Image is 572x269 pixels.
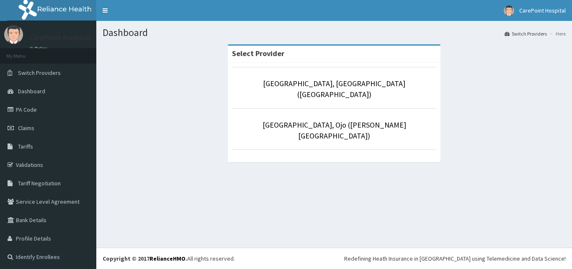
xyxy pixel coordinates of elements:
[344,254,566,263] div: Redefining Heath Insurance in [GEOGRAPHIC_DATA] using Telemedicine and Data Science!
[548,30,566,37] li: Here
[505,30,547,37] a: Switch Providers
[96,248,572,269] footer: All rights reserved.
[103,255,187,262] strong: Copyright © 2017 .
[29,34,91,41] p: CarePoint Hospital
[263,120,406,141] a: [GEOGRAPHIC_DATA], Ojo ([PERSON_NAME][GEOGRAPHIC_DATA])
[29,46,49,51] a: Online
[519,7,566,14] span: CarePoint Hospital
[103,27,566,38] h1: Dashboard
[18,124,34,132] span: Claims
[18,143,33,150] span: Tariffs
[149,255,186,262] a: RelianceHMO
[232,49,284,58] strong: Select Provider
[18,69,61,77] span: Switch Providers
[18,87,45,95] span: Dashboard
[4,25,23,44] img: User Image
[18,179,61,187] span: Tariff Negotiation
[504,5,514,16] img: User Image
[263,79,405,99] a: [GEOGRAPHIC_DATA], [GEOGRAPHIC_DATA] ([GEOGRAPHIC_DATA])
